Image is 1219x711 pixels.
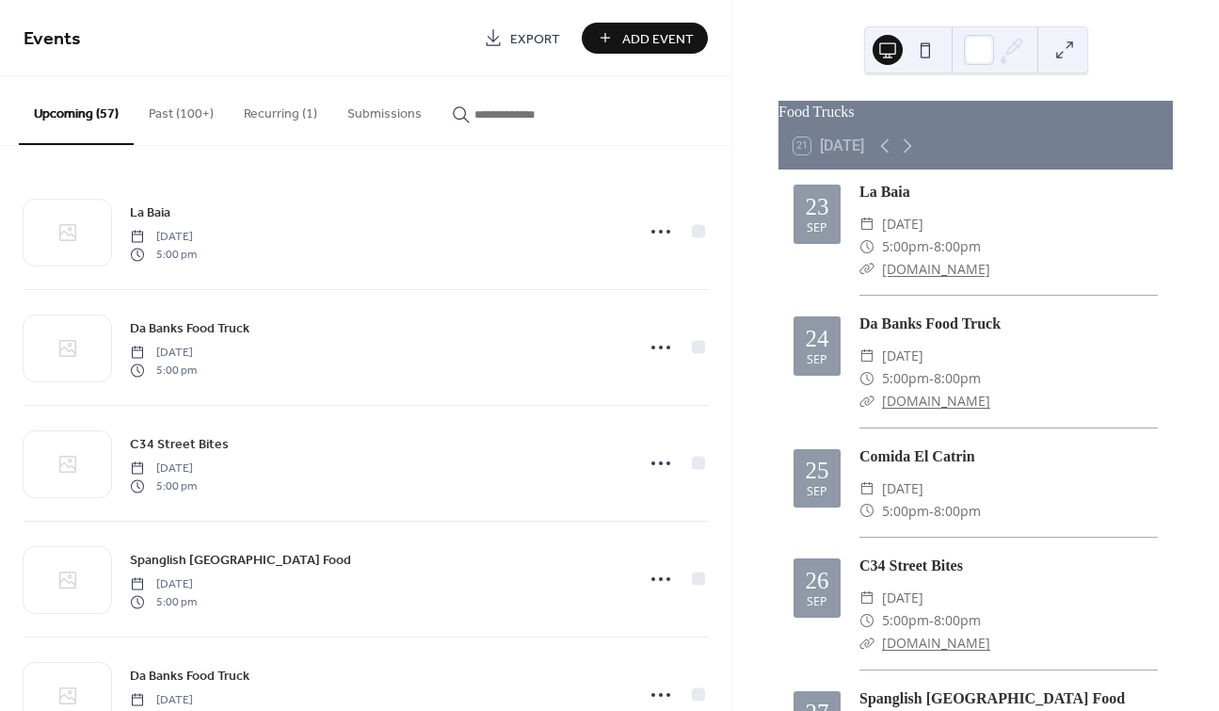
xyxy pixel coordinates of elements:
span: [DATE] [882,587,923,609]
div: ​ [859,367,874,390]
button: Upcoming (57) [19,76,134,145]
a: Da Banks Food Truck [130,665,249,687]
div: ​ [859,477,874,500]
span: - [929,235,934,258]
a: [DOMAIN_NAME] [882,392,990,410]
span: [DATE] [130,461,197,477]
span: Da Banks Food Truck [130,319,249,339]
span: 5:00pm [882,367,929,390]
div: ​ [859,258,874,281]
span: La Baia [130,203,170,223]
span: C34 Street Bites [130,435,229,455]
a: C34 Street Bites [130,433,229,455]
a: La Baia [130,202,170,223]
span: 8:00pm [934,367,981,390]
span: - [929,500,934,523]
span: Events [24,21,81,57]
div: Sep [807,596,827,608]
span: [DATE] [130,692,197,709]
span: [DATE] [130,345,197,362]
span: 5:00 pm [130,593,197,610]
button: Add Event [582,23,708,54]
span: [DATE] [882,345,923,367]
span: [DATE] [882,213,923,235]
div: ​ [859,500,874,523]
a: Spanglish [GEOGRAPHIC_DATA] Food [859,690,1125,706]
a: Spanglish [GEOGRAPHIC_DATA] Food [130,549,351,571]
div: ​ [859,390,874,412]
span: [DATE] [882,477,923,500]
span: Spanglish [GEOGRAPHIC_DATA] Food [130,551,351,571]
a: C34 Street Bites [859,557,963,574]
div: Sep [807,354,827,366]
div: ​ [859,235,874,258]
a: La Baia [859,184,910,200]
span: - [929,367,934,390]
div: Sep [807,222,827,234]
div: 23 [806,195,829,218]
span: - [929,609,934,632]
div: ​ [859,632,874,654]
div: ​ [859,213,874,235]
a: Da Banks Food Truck [130,317,249,339]
div: ​ [859,609,874,632]
button: Recurring (1) [229,76,332,143]
span: Add Event [622,29,694,49]
a: [DOMAIN_NAME] [882,260,990,278]
span: [DATE] [130,229,197,246]
span: 8:00pm [934,500,981,523]
span: 5:00pm [882,609,929,632]
span: 5:00pm [882,500,929,523]
div: ​ [859,587,874,609]
button: Submissions [332,76,437,143]
div: Comida El Catrin [859,445,1158,468]
span: 5:00 pm [130,362,197,379]
div: Sep [807,486,827,498]
span: 8:00pm [934,235,981,258]
span: Export [510,29,560,49]
span: 5:00 pm [130,477,197,494]
span: 8:00pm [934,609,981,632]
span: Da Banks Food Truck [130,667,249,687]
span: [DATE] [130,576,197,593]
div: 26 [806,569,829,592]
span: 5:00 pm [130,246,197,263]
span: 5:00pm [882,235,929,258]
button: Past (100+) [134,76,229,143]
div: 24 [806,327,829,350]
div: Food Trucks [778,101,1173,123]
a: [DOMAIN_NAME] [882,634,990,652]
a: Export [470,23,574,54]
div: 25 [806,459,829,482]
div: ​ [859,345,874,367]
a: Da Banks Food Truck [859,315,1001,331]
